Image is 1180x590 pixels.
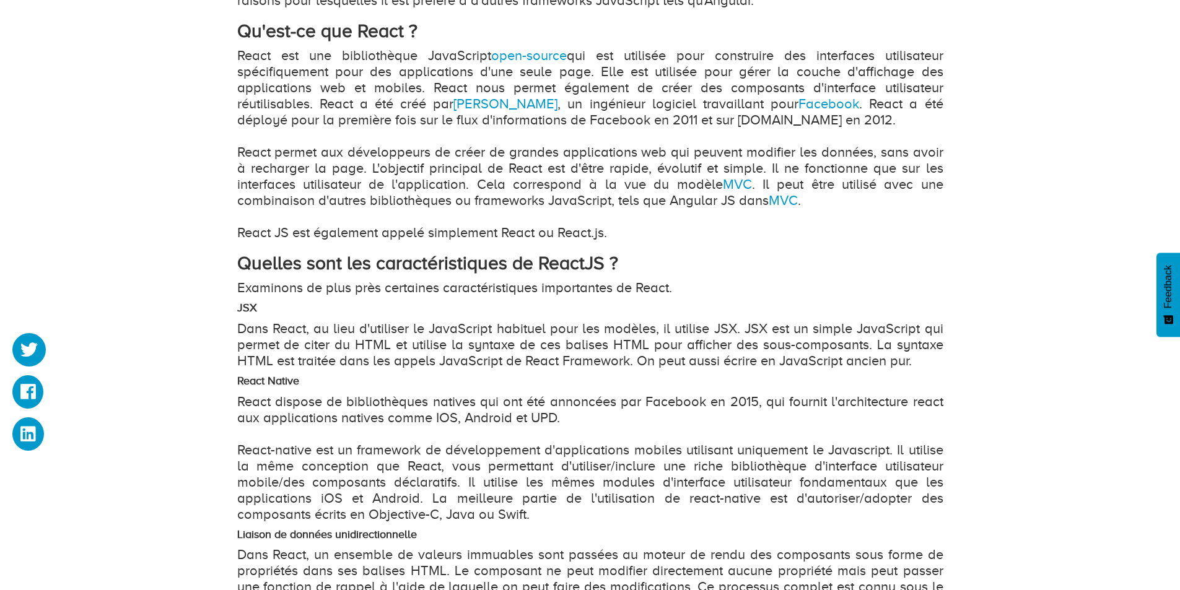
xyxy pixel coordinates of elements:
[237,394,943,523] p: React dispose de bibliothèques natives qui ont été annoncées par Facebook en 2015, qui fournit l'...
[237,321,943,369] p: Dans React, au lieu d'utiliser le JavaScript habituel pour les modèles, il utilise JSX. JSX est u...
[237,48,943,241] p: React est une bibliothèque JavaScript qui est utilisée pour construire des interfaces utilisateur...
[237,20,417,41] strong: Qu'est-ce que React ?
[491,48,567,63] a: open-source
[237,528,417,540] strong: Liaison de données unidirectionnelle
[769,193,798,208] a: MVC
[798,96,859,111] a: Facebook
[723,176,752,192] a: MVC
[1163,265,1174,308] span: Feedback
[453,96,557,111] a: [PERSON_NAME]
[237,253,618,274] strong: Quelles sont les caractéristiques de ReactJS ?
[237,280,943,296] p: Examinons de plus près certaines caractéristiques importantes de React.
[237,375,299,387] strong: React Native
[237,302,257,314] strong: JSX
[1156,253,1180,337] button: Feedback - Afficher l’enquête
